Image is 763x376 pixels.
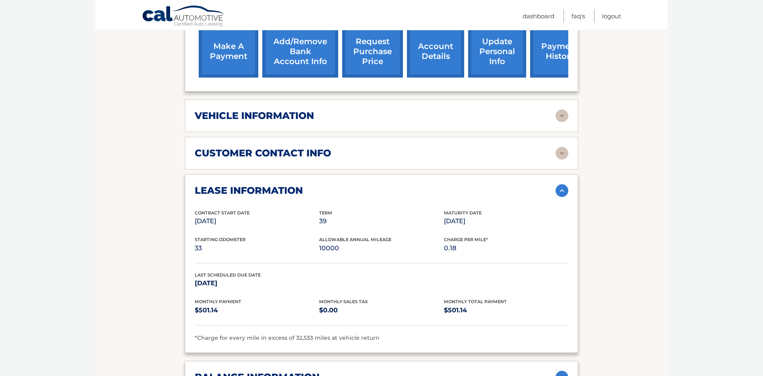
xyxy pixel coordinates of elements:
[195,210,250,216] span: Contract Start Date
[602,10,621,23] a: Logout
[195,185,303,197] h2: lease information
[319,305,443,316] p: $0.00
[195,147,331,159] h2: customer contact info
[444,216,568,227] p: [DATE]
[444,305,568,316] p: $501.14
[195,110,314,122] h2: vehicle information
[262,25,338,78] a: Add/Remove bank account info
[407,25,464,78] a: account details
[195,334,380,341] span: *Charge for every mile in excess of 32,533 miles at vehicle return
[319,216,443,227] p: 39
[319,299,368,304] span: Monthly Sales Tax
[556,109,568,122] img: accordion-rest.svg
[319,237,391,242] span: Allowable Annual Mileage
[319,243,443,254] p: 10000
[195,299,241,304] span: Monthly Payment
[195,278,319,289] p: [DATE]
[319,210,332,216] span: Term
[556,147,568,160] img: accordion-rest.svg
[444,210,482,216] span: Maturity Date
[199,25,258,78] a: make a payment
[530,25,590,78] a: payment history
[195,243,319,254] p: 33
[444,237,488,242] span: Charge Per Mile*
[571,10,585,23] a: FAQ's
[444,299,507,304] span: Monthly Total Payment
[342,25,403,78] a: request purchase price
[195,305,319,316] p: $501.14
[195,272,261,278] span: Last Scheduled Due Date
[468,25,526,78] a: update personal info
[142,5,225,28] a: Cal Automotive
[523,10,554,23] a: Dashboard
[195,237,246,242] span: Starting Odometer
[444,243,568,254] p: 0.18
[195,216,319,227] p: [DATE]
[556,184,568,197] img: accordion-active.svg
